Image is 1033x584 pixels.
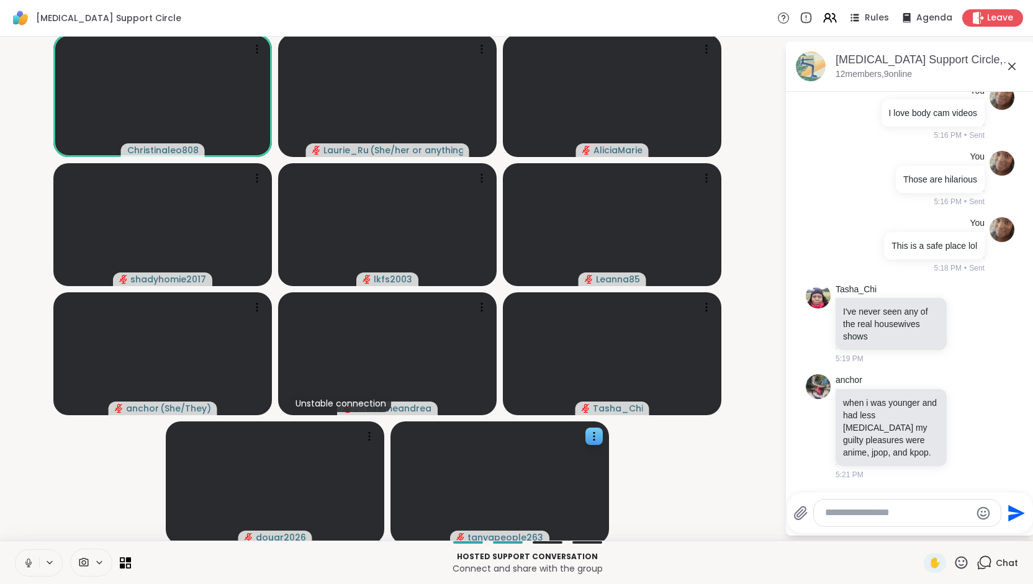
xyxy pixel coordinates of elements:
[969,130,985,141] span: Sent
[825,506,970,519] textarea: Type your message
[593,402,643,415] span: Tasha_Chi
[836,68,912,81] p: 12 members, 9 online
[806,284,831,308] img: https://sharewell-space-live.sfo3.digitaloceanspaces.com/user-generated/de19b42f-500a-4d77-9f86-5...
[806,374,831,399] img: https://sharewell-space-live.sfo3.digitaloceanspaces.com/user-generated/bd698b57-9748-437a-a102-e...
[256,531,306,544] span: dougr2026
[245,533,253,542] span: audio-muted
[987,12,1013,24] span: Leave
[130,273,206,285] span: shadyhomie2017
[836,353,864,364] span: 5:19 PM
[929,555,941,570] span: ✋
[889,107,977,119] p: I love body cam videos
[796,52,826,81] img: Brain Fog Support Circle, Sep 14
[126,402,159,415] span: anchor
[970,151,985,163] h4: You
[969,263,985,274] span: Sent
[865,12,889,24] span: Rules
[138,551,916,562] p: Hosted support conversation
[990,217,1014,242] img: https://sharewell-space-live.sfo3.digitaloceanspaces.com/user-generated/9334a92b-8997-41f9-88bf-c...
[843,305,939,343] p: I've never seen any of the real housewives shows
[138,562,916,575] p: Connect and share with the group
[119,275,128,284] span: audio-muted
[160,402,211,415] span: ( She/They )
[976,506,991,521] button: Emoji picker
[374,273,412,285] span: lkfs2003
[903,173,977,186] p: Those are hilarious
[10,7,31,29] img: ShareWell Logomark
[990,85,1014,110] img: https://sharewell-space-live.sfo3.digitaloceanspaces.com/user-generated/9334a92b-8997-41f9-88bf-c...
[582,146,591,155] span: audio-muted
[1001,499,1029,527] button: Send
[990,151,1014,176] img: https://sharewell-space-live.sfo3.digitaloceanspaces.com/user-generated/9334a92b-8997-41f9-88bf-c...
[36,12,181,24] span: [MEDICAL_DATA] Support Circle
[836,284,877,296] a: Tasha_Chi
[323,144,369,156] span: Laurie_Ru
[996,557,1018,569] span: Chat
[916,12,952,24] span: Agenda
[596,273,640,285] span: Leanna85
[891,240,977,252] p: This is a safe place lol
[843,397,939,459] p: when i was younger and had less [MEDICAL_DATA] my guilty pleasures were anime, jpop, and kpop.
[934,130,962,141] span: 5:16 PM
[964,263,967,274] span: •
[970,217,985,230] h4: You
[363,275,371,284] span: audio-muted
[370,144,463,156] span: ( She/her or anything else )
[593,144,643,156] span: AliciaMarie
[964,130,967,141] span: •
[312,146,321,155] span: audio-muted
[115,404,124,413] span: audio-muted
[836,469,864,480] span: 5:21 PM
[456,533,465,542] span: audio-muted
[934,263,962,274] span: 5:18 PM
[582,404,590,413] span: audio-muted
[964,196,967,207] span: •
[969,196,985,207] span: Sent
[367,402,431,415] span: hiremeandrea
[467,531,543,544] span: tanyapeople263
[836,374,862,387] a: anchor
[127,144,199,156] span: Christinaleo808
[836,52,1024,68] div: [MEDICAL_DATA] Support Circle, [DATE]
[291,395,391,412] div: Unstable connection
[585,275,593,284] span: audio-muted
[934,196,962,207] span: 5:16 PM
